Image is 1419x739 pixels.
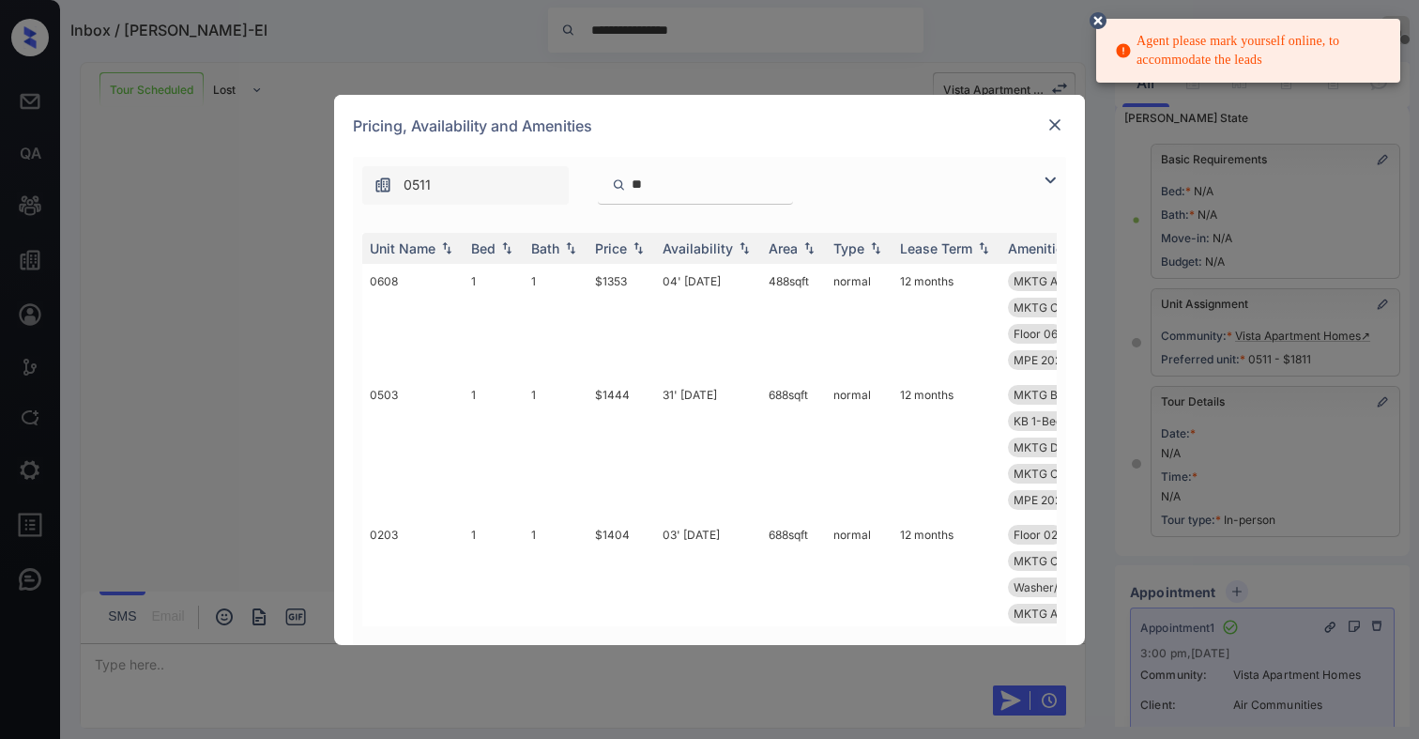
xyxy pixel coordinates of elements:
[362,517,464,631] td: 0203
[1014,414,1105,428] span: KB 1-Bed Legacy
[833,240,864,256] div: Type
[761,517,826,631] td: 688 sqft
[826,517,893,631] td: normal
[1039,169,1061,192] img: icon-zuma
[471,240,496,256] div: Bed
[1014,554,1116,568] span: MKTG Closet Spa...
[362,264,464,377] td: 0608
[464,264,524,377] td: 1
[663,240,733,256] div: Availability
[1115,24,1385,77] div: Agent please mark yourself online, to accommodate the leads
[1014,528,1058,542] span: Floor 02
[587,264,655,377] td: $1353
[1014,580,1113,594] span: Washer/Dryer Le...
[1014,467,1111,481] span: MKTG Ceiling Fa...
[587,377,655,517] td: $1444
[497,241,516,254] img: sorting
[1014,353,1120,367] span: MPE 2025 SmartR...
[893,264,1000,377] td: 12 months
[362,377,464,517] td: 0503
[735,241,754,254] img: sorting
[334,95,1085,157] div: Pricing, Availability and Amenities
[524,264,587,377] td: 1
[587,517,655,631] td: $1404
[1014,440,1117,454] span: MKTG Door Glass...
[1045,115,1064,134] img: close
[761,377,826,517] td: 688 sqft
[464,377,524,517] td: 1
[531,240,559,256] div: Bath
[1014,493,1120,507] span: MPE 2025 SmartR...
[1014,300,1111,315] span: MKTG Ceiling Fa...
[595,240,627,256] div: Price
[655,377,761,517] td: 31' [DATE]
[826,377,893,517] td: normal
[900,240,972,256] div: Lease Term
[612,177,626,193] img: icon-zuma
[464,517,524,631] td: 1
[826,264,893,377] td: normal
[1014,327,1058,341] span: Floor 06
[769,240,798,256] div: Area
[370,240,435,256] div: Unit Name
[974,241,993,254] img: sorting
[524,377,587,517] td: 1
[893,377,1000,517] td: 12 months
[404,175,431,195] span: 0511
[655,517,761,631] td: 03' [DATE]
[437,241,456,254] img: sorting
[1014,274,1167,288] span: MKTG Air [PERSON_NAME]...
[893,517,1000,631] td: 12 months
[761,264,826,377] td: 488 sqft
[629,241,648,254] img: sorting
[655,264,761,377] td: 04' [DATE]
[561,241,580,254] img: sorting
[800,241,818,254] img: sorting
[866,241,885,254] img: sorting
[524,517,587,631] td: 1
[1008,240,1071,256] div: Amenities
[1014,388,1093,402] span: MKTG Balcony
[1014,607,1167,621] span: MKTG Air [PERSON_NAME]...
[374,176,392,194] img: icon-zuma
